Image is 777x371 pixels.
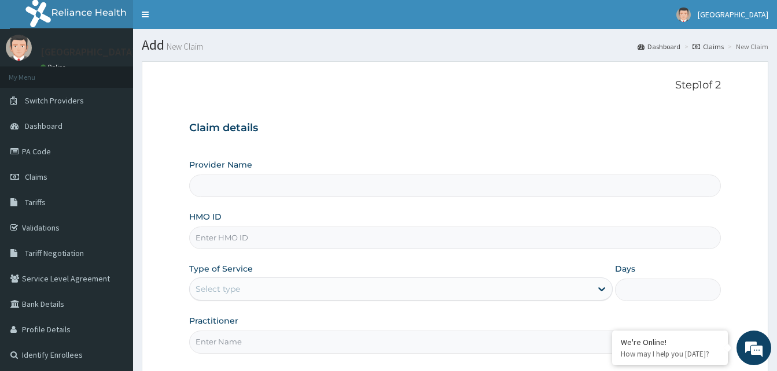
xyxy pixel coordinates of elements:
input: Enter Name [189,331,721,353]
p: How may I help you today? [621,349,719,359]
span: Claims [25,172,47,182]
p: Step 1 of 2 [189,79,721,92]
label: Practitioner [189,315,238,327]
img: User Image [6,35,32,61]
h3: Claim details [189,122,721,135]
span: [GEOGRAPHIC_DATA] [698,9,768,20]
label: Provider Name [189,159,252,170]
li: New Claim [725,42,768,51]
small: New Claim [164,42,203,51]
h1: Add [142,38,768,53]
span: Tariff Negotiation [25,248,84,258]
label: Days [615,263,635,274]
input: Enter HMO ID [189,227,721,249]
a: Claims [693,42,724,51]
label: HMO ID [189,211,222,222]
a: Online [40,63,68,71]
span: Tariffs [25,197,46,207]
label: Type of Service [189,263,253,274]
div: We're Online! [621,337,719,347]
span: Dashboard [25,121,62,131]
p: [GEOGRAPHIC_DATA] [40,47,136,57]
a: Dashboard [638,42,680,51]
span: Switch Providers [25,95,84,106]
div: Select type [196,283,240,295]
img: User Image [676,8,691,22]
